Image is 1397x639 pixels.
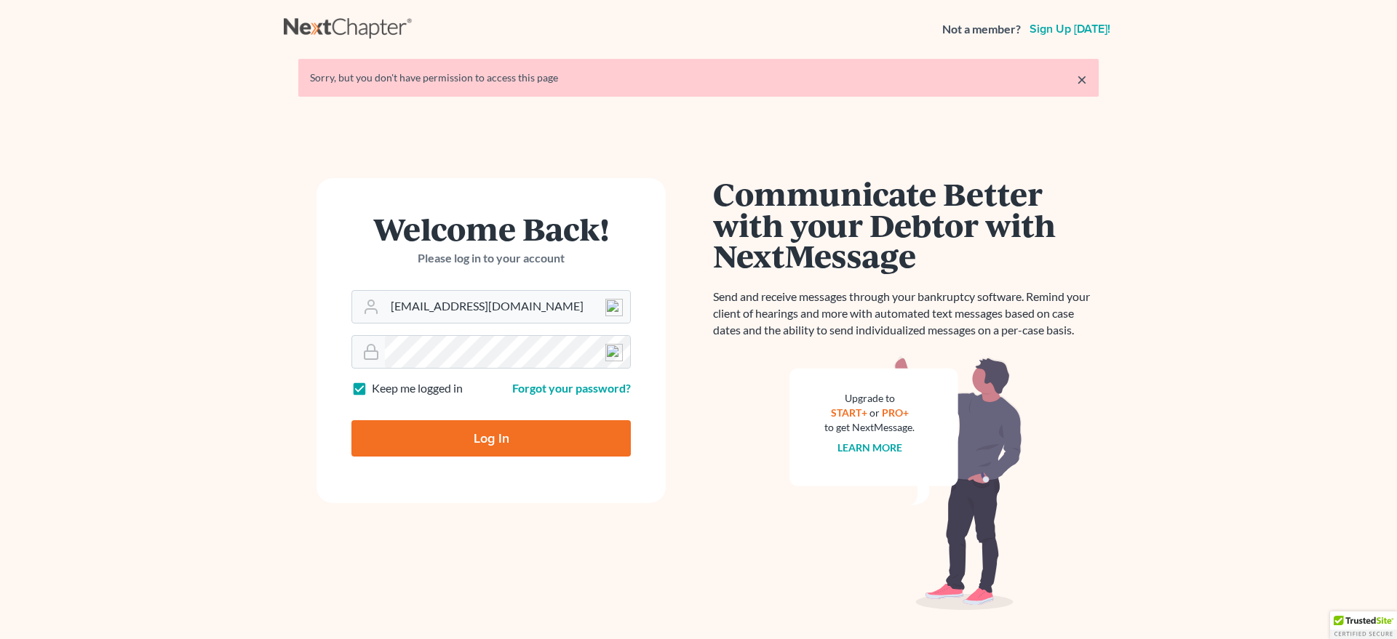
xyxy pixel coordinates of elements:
img: nextmessage_bg-59042aed3d76b12b5cd301f8e5b87938c9018125f34e5fa2b7a6b67550977c72.svg [789,356,1022,611]
div: Sorry, but you don't have permission to access this page [310,71,1087,85]
div: to get NextMessage. [824,420,915,435]
div: Upgrade to [824,391,915,406]
label: Keep me logged in [372,380,463,397]
input: Log In [351,420,631,457]
a: Sign up [DATE]! [1027,23,1113,35]
p: Please log in to your account [351,250,631,267]
h1: Welcome Back! [351,213,631,244]
a: × [1077,71,1087,88]
span: or [869,406,880,419]
a: START+ [831,406,867,419]
a: Learn more [837,441,902,454]
input: Email Address [385,291,630,323]
p: Send and receive messages through your bankruptcy software. Remind your client of hearings and mo... [713,289,1099,339]
div: TrustedSite Certified [1330,611,1397,639]
h1: Communicate Better with your Debtor with NextMessage [713,178,1099,271]
img: npw-badge-icon-locked.svg [605,344,623,361]
img: npw-badge-icon-locked.svg [605,299,623,316]
a: Forgot your password? [512,381,631,395]
a: PRO+ [882,406,909,419]
strong: Not a member? [942,21,1021,38]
